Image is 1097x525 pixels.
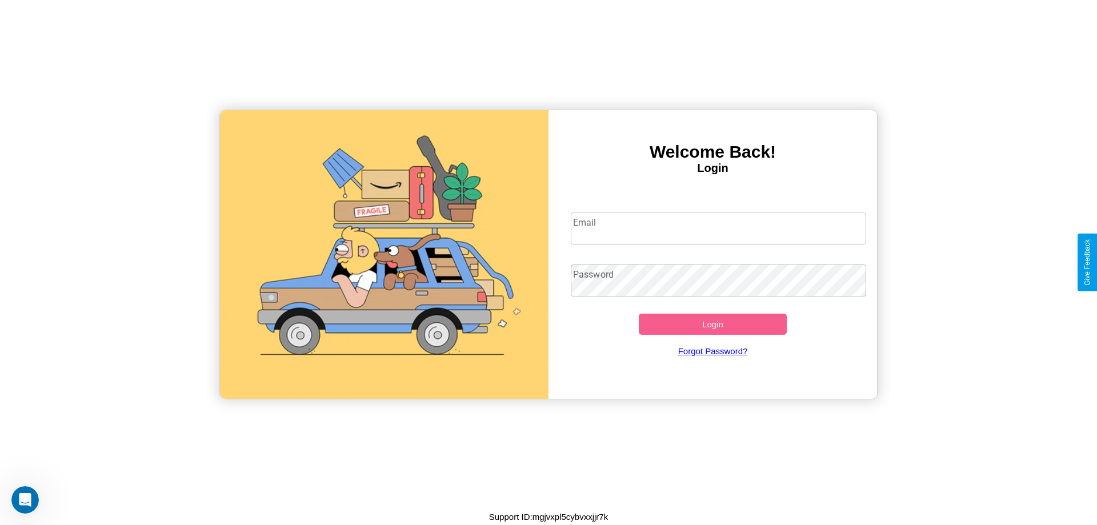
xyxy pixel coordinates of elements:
h3: Welcome Back! [548,142,877,162]
iframe: Intercom live chat [11,486,39,514]
h4: Login [548,162,877,175]
div: Give Feedback [1083,239,1091,286]
p: Support ID: mgjvxpl5cybvxxjjr7k [489,509,608,524]
button: Login [639,314,787,335]
img: gif [220,110,548,399]
a: Forgot Password? [565,335,861,367]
